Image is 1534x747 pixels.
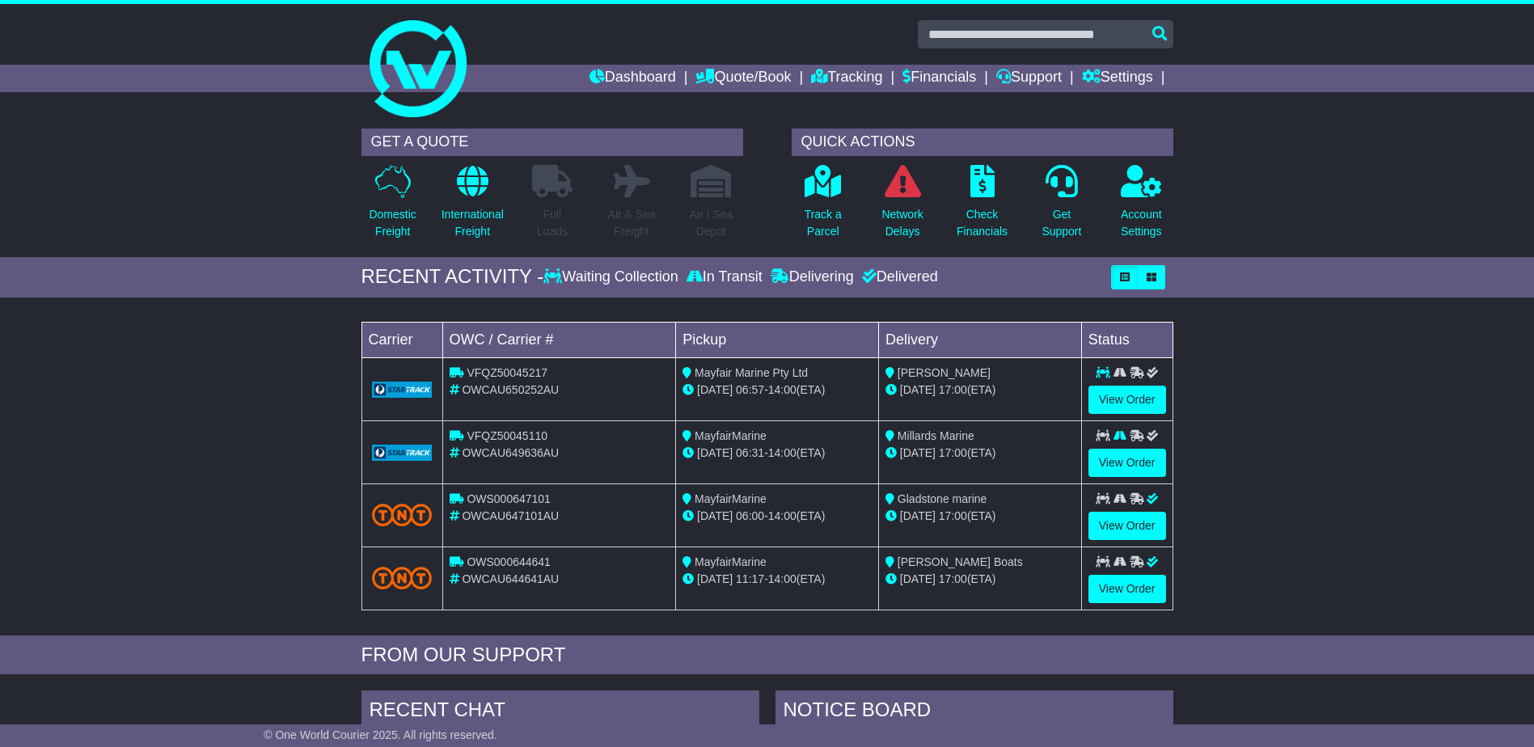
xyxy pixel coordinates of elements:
a: Dashboard [590,65,676,92]
p: Air & Sea Freight [608,206,656,240]
div: - (ETA) [682,445,872,462]
div: Delivering [767,268,858,286]
div: RECENT ACTIVITY - [361,265,544,289]
img: TNT_Domestic.png [372,567,433,589]
a: View Order [1088,575,1166,603]
div: (ETA) [885,445,1075,462]
a: Support [996,65,1062,92]
div: (ETA) [885,508,1075,525]
span: OWCAU644641AU [462,572,559,585]
a: View Order [1088,512,1166,540]
a: Settings [1082,65,1153,92]
span: [PERSON_NAME] Boats [898,555,1023,568]
p: Get Support [1042,206,1081,240]
span: 17:00 [939,572,967,585]
div: FROM OUR SUPPORT [361,644,1173,667]
td: Delivery [878,322,1081,357]
p: Network Delays [881,206,923,240]
a: DomesticFreight [368,164,416,249]
td: Pickup [676,322,879,357]
span: MayfairMarine [695,492,767,505]
span: [DATE] [900,572,936,585]
span: OWCAU649636AU [462,446,559,459]
div: NOTICE BOARD [775,690,1173,734]
span: 17:00 [939,509,967,522]
div: In Transit [682,268,767,286]
p: Track a Parcel [805,206,842,240]
span: OWCAU647101AU [462,509,559,522]
td: OWC / Carrier # [442,322,676,357]
div: (ETA) [885,571,1075,588]
p: Check Financials [957,206,1008,240]
span: VFQZ50045217 [467,366,547,379]
span: 06:00 [736,509,764,522]
a: CheckFinancials [956,164,1008,249]
span: 14:00 [768,383,797,396]
img: GetCarrierServiceLogo [372,382,433,398]
div: - (ETA) [682,382,872,399]
td: Status [1081,322,1173,357]
span: [DATE] [697,509,733,522]
span: 14:00 [768,509,797,522]
p: Full Loads [532,206,573,240]
span: MayfairMarine [695,555,767,568]
span: © One World Courier 2025. All rights reserved. [264,728,497,741]
p: International Freight [442,206,504,240]
span: 14:00 [768,446,797,459]
a: NetworkDelays [881,164,923,249]
a: InternationalFreight [441,164,505,249]
span: MayfairMarine [695,429,767,442]
img: GetCarrierServiceLogo [372,445,433,461]
span: 06:57 [736,383,764,396]
span: OWS000644641 [467,555,551,568]
div: - (ETA) [682,508,872,525]
span: [DATE] [697,572,733,585]
td: Carrier [361,322,442,357]
span: [DATE] [900,383,936,396]
img: TNT_Domestic.png [372,504,433,525]
a: GetSupport [1041,164,1082,249]
a: View Order [1088,449,1166,477]
span: VFQZ50045110 [467,429,547,442]
span: 11:17 [736,572,764,585]
span: [DATE] [697,383,733,396]
span: [PERSON_NAME] [898,366,991,379]
div: GET A QUOTE [361,129,743,156]
a: View Order [1088,386,1166,414]
span: 06:31 [736,446,764,459]
span: 17:00 [939,383,967,396]
p: Air / Sea Depot [690,206,733,240]
span: Gladstone marine [898,492,987,505]
span: OWS000647101 [467,492,551,505]
div: (ETA) [885,382,1075,399]
span: Millards Marine [898,429,974,442]
a: Tracking [811,65,882,92]
span: Mayfair Marine Pty Ltd [695,366,808,379]
p: Domestic Freight [369,206,416,240]
span: 17:00 [939,446,967,459]
div: RECENT CHAT [361,690,759,734]
span: [DATE] [697,446,733,459]
div: - (ETA) [682,571,872,588]
a: AccountSettings [1120,164,1163,249]
a: Track aParcel [804,164,843,249]
div: Delivered [858,268,938,286]
div: Waiting Collection [543,268,682,286]
span: OWCAU650252AU [462,383,559,396]
p: Account Settings [1121,206,1162,240]
span: [DATE] [900,446,936,459]
span: 14:00 [768,572,797,585]
a: Financials [902,65,976,92]
span: [DATE] [900,509,936,522]
a: Quote/Book [695,65,791,92]
div: QUICK ACTIONS [792,129,1173,156]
